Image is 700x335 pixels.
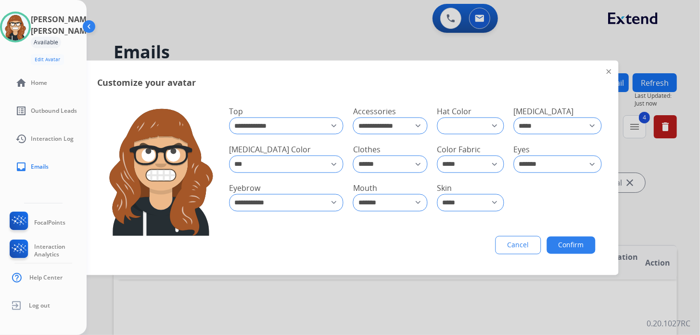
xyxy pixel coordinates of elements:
[31,37,61,48] div: Available
[647,318,690,329] p: 0.20.1027RC
[31,13,93,37] h3: [PERSON_NAME] [PERSON_NAME]
[229,145,311,155] span: [MEDICAL_DATA] Color
[437,106,471,117] span: Hat Color
[29,302,50,309] span: Log out
[29,274,63,281] span: Help Center
[8,240,87,262] a: Interaction Analytics
[15,105,27,117] mat-icon: list_alt
[97,76,196,89] span: Customize your avatar
[514,106,574,117] span: [MEDICAL_DATA]
[229,106,243,117] span: Top
[229,183,260,194] span: Eyebrow
[353,183,377,194] span: Mouth
[31,107,77,115] span: Outbound Leads
[34,219,65,227] span: FocalPoints
[15,77,27,89] mat-icon: home
[353,145,381,155] span: Clothes
[514,145,530,155] span: Eyes
[8,212,65,234] a: FocalPoints
[31,135,74,143] span: Interaction Log
[15,133,27,145] mat-icon: history
[31,54,64,65] button: Edit Avatar
[15,161,27,173] mat-icon: inbox
[31,79,47,87] span: Home
[34,243,87,258] span: Interaction Analytics
[606,69,611,74] img: close-button
[353,106,396,117] span: Accessories
[2,13,29,40] img: avatar
[495,236,541,254] button: Cancel
[547,236,595,254] button: Confirm
[437,145,481,155] span: Color Fabric
[31,163,49,171] span: Emails
[437,183,452,194] span: Skin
